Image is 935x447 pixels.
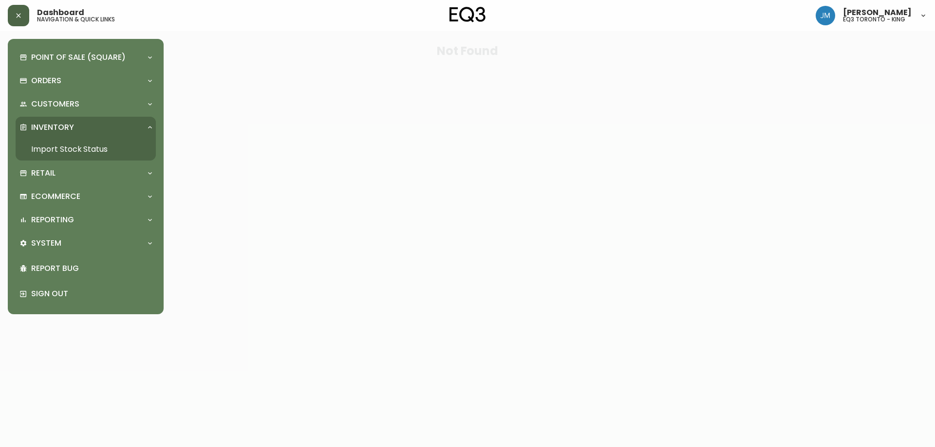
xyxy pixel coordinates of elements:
p: Sign Out [31,288,152,299]
a: Import Stock Status [16,138,156,161]
div: Retail [16,162,156,184]
p: Point of Sale (Square) [31,52,126,63]
p: Inventory [31,122,74,133]
p: Ecommerce [31,191,80,202]
div: Reporting [16,209,156,231]
div: System [16,232,156,254]
h5: eq3 toronto - king [843,17,905,22]
p: Retail [31,168,56,179]
div: Sign Out [16,281,156,306]
div: Inventory [16,117,156,138]
p: System [31,238,61,249]
p: Report Bug [31,263,152,274]
span: [PERSON_NAME] [843,9,912,17]
p: Customers [31,99,79,109]
div: Report Bug [16,256,156,281]
div: Orders [16,70,156,91]
div: Ecommerce [16,186,156,207]
h5: navigation & quick links [37,17,115,22]
div: Customers [16,93,156,115]
img: b88646003a19a9f750de19192e969c24 [816,6,835,25]
p: Reporting [31,215,74,225]
img: logo [449,7,486,22]
p: Orders [31,75,61,86]
div: Point of Sale (Square) [16,47,156,68]
span: Dashboard [37,9,84,17]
